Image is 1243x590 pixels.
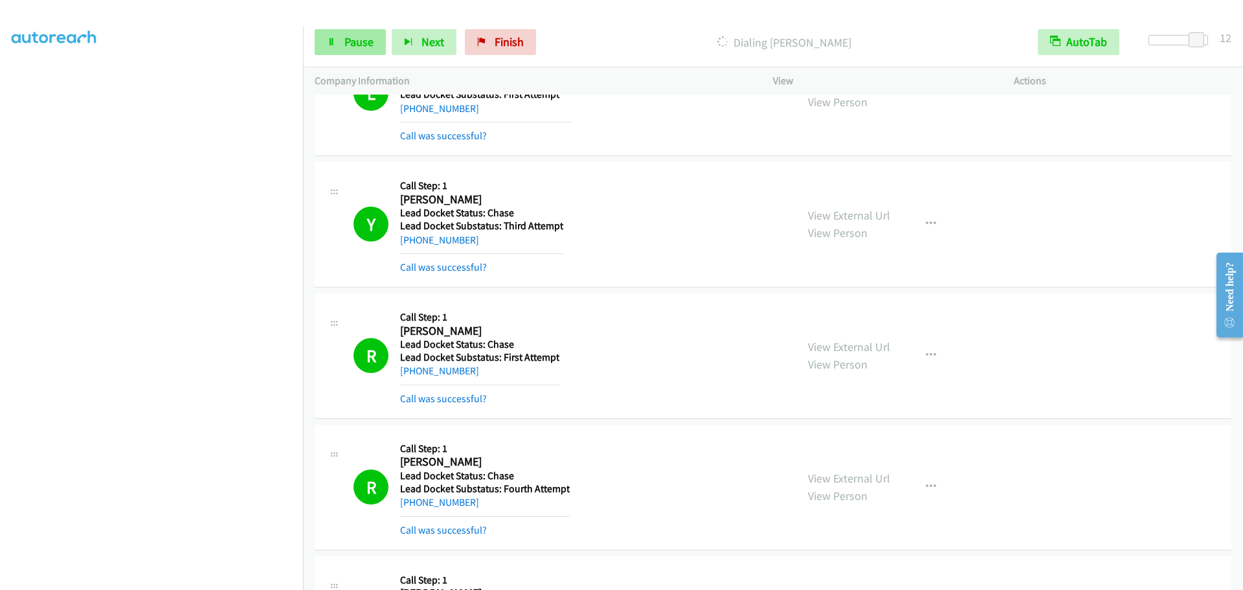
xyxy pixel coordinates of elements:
[808,471,890,486] a: View External Url
[400,234,479,246] a: [PHONE_NUMBER]
[400,207,563,220] h5: Lead Docket Status: Chase
[400,392,487,405] a: Call was successful?
[1014,73,1231,89] p: Actions
[808,95,868,109] a: View Person
[400,442,570,455] h5: Call Step: 1
[353,338,388,373] h1: R
[392,29,456,55] button: Next
[400,179,563,192] h5: Call Step: 1
[400,455,570,470] h2: [PERSON_NAME]
[808,488,868,503] a: View Person
[400,324,559,339] h2: [PERSON_NAME]
[400,338,559,351] h5: Lead Docket Status: Chase
[808,208,890,223] a: View External Url
[400,102,479,115] a: [PHONE_NUMBER]
[1038,29,1119,55] button: AutoTab
[400,130,487,142] a: Call was successful?
[344,34,374,49] span: Pause
[808,357,868,372] a: View Person
[400,351,559,364] h5: Lead Docket Substatus: First Attempt
[421,34,444,49] span: Next
[808,339,890,354] a: View External Url
[465,29,536,55] a: Finish
[353,470,388,505] h1: R
[400,496,479,508] a: [PHONE_NUMBER]
[400,220,563,233] h5: Lead Docket Substatus: Third Attempt
[353,207,388,242] h1: Y
[495,34,524,49] span: Finish
[1220,29,1231,47] div: 12
[400,261,487,273] a: Call was successful?
[400,88,572,101] h5: Lead Docket Substatus: First Attempt
[400,311,559,324] h5: Call Step: 1
[400,482,570,495] h5: Lead Docket Substatus: Fourth Attempt
[315,73,750,89] p: Company Information
[400,365,479,377] a: [PHONE_NUMBER]
[400,470,570,482] h5: Lead Docket Status: Chase
[554,34,1014,51] p: Dialing [PERSON_NAME]
[808,225,868,240] a: View Person
[400,524,487,536] a: Call was successful?
[1205,244,1243,346] iframe: Resource Center
[773,73,991,89] p: View
[400,192,563,207] h2: [PERSON_NAME]
[315,29,386,55] a: Pause
[400,574,559,587] h5: Call Step: 1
